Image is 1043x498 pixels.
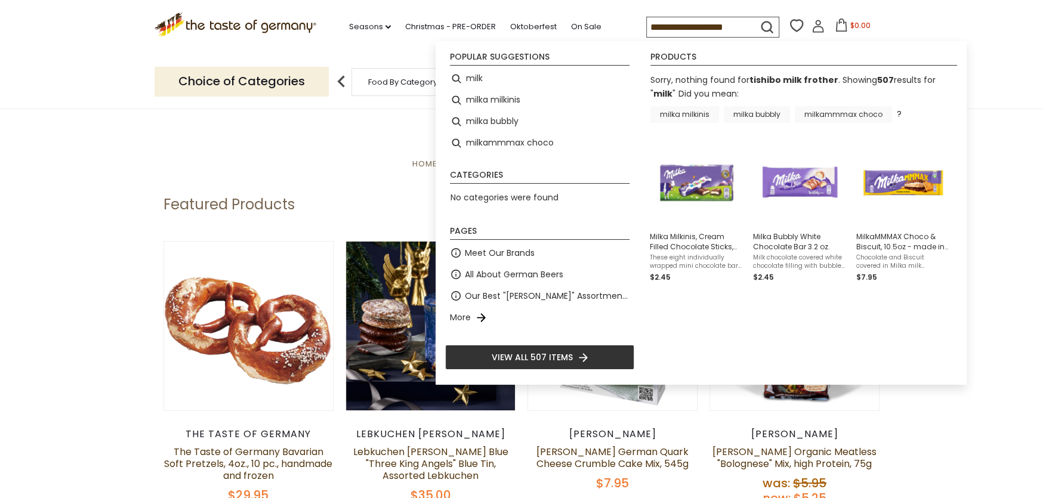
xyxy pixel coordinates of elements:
[650,140,743,283] a: Milka Milkinis Individual Chocolate BarMilka Milkinis, Cream Filled Chocolate Sticks, 88g - Made ...
[653,140,740,226] img: Milka Milkinis Individual Chocolate Bar
[164,445,332,482] a: The Taste of Germany Bavarian Soft Pretzels, 4oz., 10 pc., handmade and frozen
[436,41,967,385] div: Instant Search Results
[877,74,894,86] b: 507
[748,135,851,288] li: Milka Bubbly White Chocolate Bar 3.2 oz.
[445,111,634,132] li: milka bubbly
[709,428,880,440] div: [PERSON_NAME]
[450,52,629,66] li: Popular suggestions
[445,307,634,328] li: More
[757,140,843,226] img: Milka Bubbly White
[163,196,295,214] h1: Featured Products
[650,253,743,270] span: These eight individually wrapped mini chocolate bars feature Milka's signature alpine milk chocol...
[445,68,634,89] li: milk
[345,428,516,440] div: Lebkuchen [PERSON_NAME]
[712,445,877,471] a: [PERSON_NAME] Organic Meatless "Bolognese" Mix, high Protein, 75g
[465,246,535,260] a: Meet Our Brands
[795,106,892,123] a: milkammmax choco
[155,67,329,96] p: Choice of Categories
[860,140,946,226] img: MilkaMMMAX Choco & Biscuit
[571,20,601,33] a: On Sale
[856,140,950,283] a: MilkaMMMAX Choco & BiscuitMilkaMMMAX Choco & Biscuit, 10.5oz - made in [GEOGRAPHIC_DATA]Chocolate...
[445,285,634,307] li: Our Best "[PERSON_NAME]" Assortment: 33 Choices For The Grillabend
[596,475,629,491] span: $7.95
[650,106,719,123] a: milka milkinis
[650,52,957,66] li: Products
[445,242,634,264] li: Meet Our Brands
[163,428,334,440] div: The Taste of Germany
[856,253,950,270] span: Chocolate and Biscuit covered in Milka milk chocolate. Milka chocolates originated in [GEOGRAPHIC...
[827,18,878,36] button: $0.00
[368,78,437,86] a: Food By Category
[536,445,689,471] a: [PERSON_NAME] German Quark Cheese Crumble Cake Mix, 545g
[650,88,902,119] div: Did you mean: ?
[329,70,353,94] img: previous arrow
[445,264,634,285] li: All About German Beers
[851,135,955,288] li: MilkaMMMAX Choco & Biscuit, 10.5oz - made in Austria
[445,345,634,370] li: View all 507 items
[753,272,774,282] span: $2.45
[856,231,950,252] span: MilkaMMMAX Choco & Biscuit, 10.5oz - made in [GEOGRAPHIC_DATA]
[850,20,871,30] span: $0.00
[753,140,847,283] a: Milka Bubbly WhiteMilka Bubbly White Chocolate Bar 3.2 oz.Milk chocolate covered white chocolate ...
[856,272,877,282] span: $7.95
[445,132,634,154] li: milkammmax choco
[653,88,672,100] a: milk
[724,106,790,123] a: milka bubbly
[465,289,629,303] a: Our Best "[PERSON_NAME]" Assortment: 33 Choices For The Grillabend
[349,20,391,33] a: Seasons
[753,231,847,252] span: Milka Bubbly White Chocolate Bar 3.2 oz.
[164,242,333,410] img: The Taste of Germany Bavarian Soft Pretzels, 4oz., 10 pc., handmade and frozen
[650,74,840,86] span: Sorry, nothing found for .
[650,272,671,282] span: $2.45
[492,351,573,364] span: View all 507 items
[450,171,629,184] li: Categories
[650,231,743,252] span: Milka Milkinis, Cream Filled Chocolate Sticks, 88g - Made In [GEOGRAPHIC_DATA]
[749,74,838,86] b: tishibo milk frother
[353,445,508,482] a: Lebkuchen [PERSON_NAME] Blue "Three King Angels" Blue Tin, Assorted Lebkuchen
[527,428,698,440] div: [PERSON_NAME]
[510,20,557,33] a: Oktoberfest
[645,135,748,288] li: Milka Milkinis, Cream Filled Chocolate Sticks, 88g - Made In Germany
[793,475,826,491] span: $5.95
[465,268,563,282] a: All About German Beers
[405,20,496,33] a: Christmas - PRE-ORDER
[450,191,558,203] span: No categories were found
[346,242,515,410] img: Lebkuchen Schmidt Blue "Three King Angels" Blue Tin, Assorted Lebkuchen
[753,253,847,270] span: Milk chocolate covered white chocolate filling with bubbles that create a unique melt-in-your-mou...
[450,227,629,240] li: Pages
[763,475,790,491] label: Was:
[412,158,437,169] a: Home
[445,89,634,111] li: milka milkinis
